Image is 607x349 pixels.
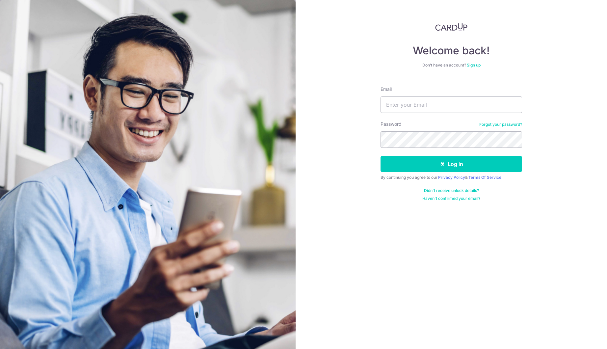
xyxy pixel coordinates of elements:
label: Password [381,121,402,127]
a: Terms Of Service [468,175,501,180]
a: Haven't confirmed your email? [422,196,480,201]
a: Forgot your password? [479,122,522,127]
input: Enter your Email [381,96,522,113]
button: Log in [381,156,522,172]
div: By continuing you agree to our & [381,175,522,180]
div: Don’t have an account? [381,63,522,68]
img: CardUp Logo [435,23,467,31]
a: Privacy Policy [438,175,465,180]
label: Email [381,86,392,93]
h4: Welcome back! [381,44,522,57]
a: Sign up [467,63,481,67]
a: Didn't receive unlock details? [424,188,479,193]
